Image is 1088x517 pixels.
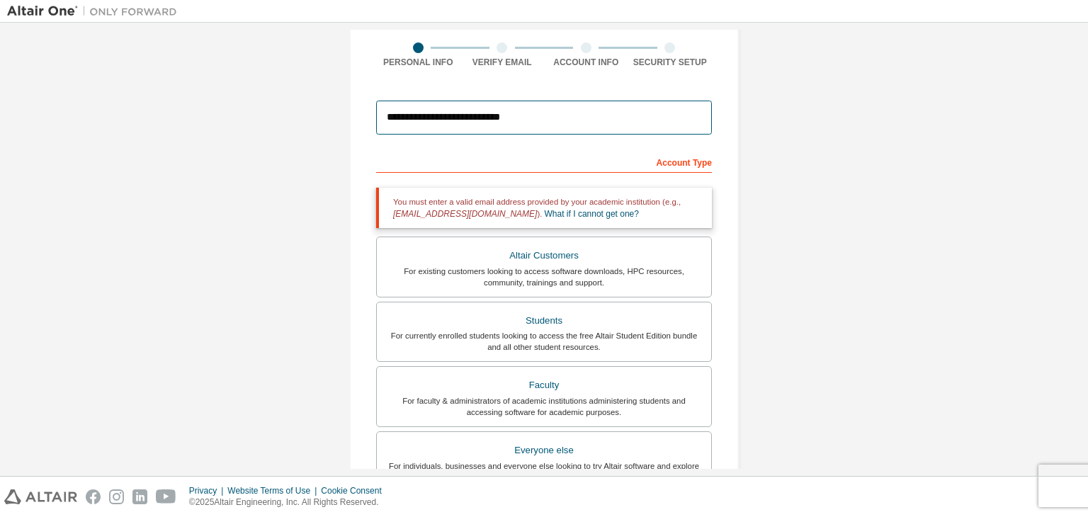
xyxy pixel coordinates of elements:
div: Cookie Consent [321,485,390,496]
div: Privacy [189,485,227,496]
div: Faculty [385,375,703,395]
img: altair_logo.svg [4,489,77,504]
div: Website Terms of Use [227,485,321,496]
img: linkedin.svg [132,489,147,504]
img: youtube.svg [156,489,176,504]
p: © 2025 Altair Engineering, Inc. All Rights Reserved. [189,496,390,509]
img: facebook.svg [86,489,101,504]
div: Everyone else [385,441,703,460]
div: Personal Info [376,57,460,68]
div: For existing customers looking to access software downloads, HPC resources, community, trainings ... [385,266,703,288]
a: What if I cannot get one? [545,209,639,219]
div: Security Setup [628,57,713,68]
div: Altair Customers [385,246,703,266]
div: You must enter a valid email address provided by your academic institution (e.g., ). [376,188,712,228]
div: Account Type [376,150,712,173]
div: For currently enrolled students looking to access the free Altair Student Edition bundle and all ... [385,330,703,353]
img: instagram.svg [109,489,124,504]
img: Altair One [7,4,184,18]
span: [EMAIL_ADDRESS][DOMAIN_NAME] [393,209,537,219]
div: Account Info [544,57,628,68]
div: Verify Email [460,57,545,68]
div: Students [385,311,703,331]
div: For faculty & administrators of academic institutions administering students and accessing softwa... [385,395,703,418]
div: For individuals, businesses and everyone else looking to try Altair software and explore our prod... [385,460,703,483]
